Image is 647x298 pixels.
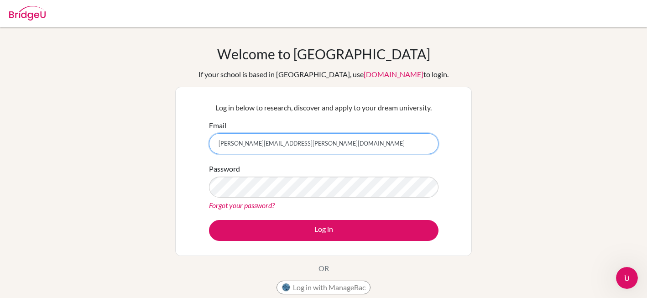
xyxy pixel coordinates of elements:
img: Bridge-U [9,6,46,21]
p: Log in below to research, discover and apply to your dream university. [209,102,438,113]
button: Log in with ManageBac [277,281,370,294]
h1: Welcome to [GEOGRAPHIC_DATA] [217,46,430,62]
a: [DOMAIN_NAME] [364,70,423,78]
p: OR [318,263,329,274]
label: Password [209,163,240,174]
a: Forgot your password? [209,201,275,209]
div: If your school is based in [GEOGRAPHIC_DATA], use to login. [198,69,449,80]
iframe: Intercom live chat [616,267,638,289]
button: Log in [209,220,438,241]
label: Email [209,120,226,131]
